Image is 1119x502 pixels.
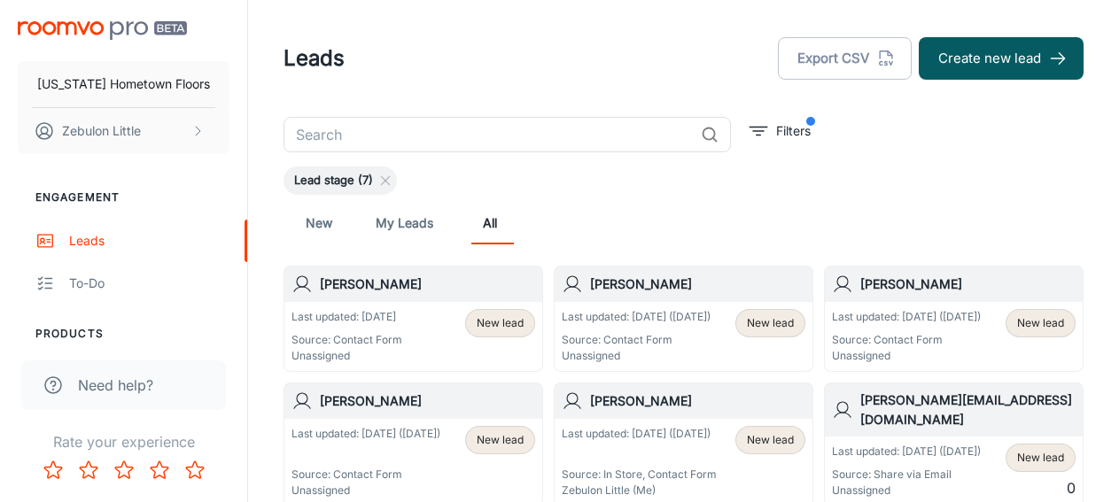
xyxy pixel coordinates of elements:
div: 0 [1006,444,1076,498]
input: Search [284,117,694,152]
button: Rate 2 star [71,452,106,488]
button: Rate 4 star [142,452,177,488]
h6: [PERSON_NAME] [590,391,805,411]
p: Source: Contact Form [291,467,440,483]
p: Unassigned [562,348,711,364]
p: Source: In Store, Contact Form [562,467,717,483]
h6: [PERSON_NAME] [590,274,805,294]
p: Unassigned [291,348,402,364]
p: Filters [776,121,811,141]
p: Unassigned [832,483,981,498]
p: Last updated: [DATE] ([DATE]) [562,426,717,442]
p: Zebulon Little [62,121,141,141]
div: Leads [69,231,229,251]
div: Lead stage (7) [284,166,397,195]
a: [PERSON_NAME]Last updated: [DATE]Source: Contact FormUnassignedNew lead [284,266,543,372]
span: New lead [747,432,794,448]
a: My Leads [376,202,433,244]
p: Source: Share via Email [832,467,981,483]
span: New lead [1017,315,1064,331]
button: filter [745,117,815,145]
button: [US_STATE] Hometown Floors [18,61,229,107]
p: Last updated: [DATE] [291,309,402,325]
span: New lead [477,315,524,331]
h6: [PERSON_NAME] [860,274,1076,294]
p: Last updated: [DATE] ([DATE]) [562,309,711,325]
h6: [PERSON_NAME] [320,274,535,294]
span: New lead [747,315,794,331]
a: [PERSON_NAME]Last updated: [DATE] ([DATE])Source: Contact FormUnassignedNew lead [824,266,1084,372]
button: Export CSV [778,37,912,80]
p: Rate your experience [14,431,233,452]
p: Last updated: [DATE] ([DATE]) [832,444,981,460]
p: Last updated: [DATE] ([DATE]) [832,309,981,325]
p: Source: Contact Form [832,332,981,348]
button: Rate 3 star [106,452,142,488]
a: All [469,202,511,244]
p: Last updated: [DATE] ([DATE]) [291,426,440,442]
p: [US_STATE] Hometown Floors [37,74,210,94]
h6: [PERSON_NAME] [320,391,535,411]
button: Rate 5 star [177,452,213,488]
button: Rate 1 star [35,452,71,488]
p: Source: Contact Form [291,332,402,348]
p: Unassigned [832,348,981,364]
span: Lead stage (7) [284,172,384,189]
h6: [PERSON_NAME][EMAIL_ADDRESS][DOMAIN_NAME] [860,390,1076,429]
img: Roomvo PRO Beta [18,21,187,40]
a: New [298,202,340,244]
span: New lead [477,432,524,448]
p: Source: Contact Form [562,332,711,348]
div: To-do [69,274,229,293]
button: Zebulon Little [18,108,229,154]
p: Unassigned [291,483,440,498]
span: Need help? [78,375,153,396]
span: New lead [1017,450,1064,466]
a: [PERSON_NAME]Last updated: [DATE] ([DATE])Source: Contact FormUnassignedNew lead [554,266,813,372]
button: Create new lead [919,37,1084,80]
p: Zebulon Little (Me) [562,483,717,498]
h1: Leads [284,42,345,74]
